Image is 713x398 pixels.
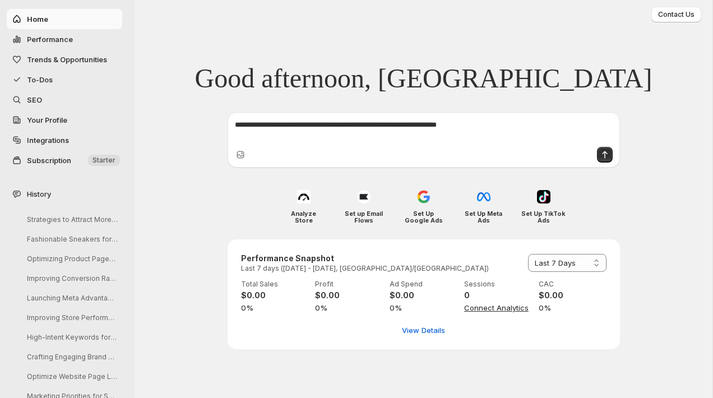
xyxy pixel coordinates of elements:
span: Trends & Opportunities [27,55,107,64]
button: Improving Store Performance Insights [18,309,124,326]
span: Your Profile [27,115,67,124]
button: Optimizing Product Pages for Conversion [18,250,124,267]
span: History [27,188,51,200]
img: Set Up Meta Ads icon [477,190,490,203]
p: Profit [315,280,383,289]
h4: Set Up Google Ads [401,210,446,224]
button: High-Intent Keywords for 'The Wave' Collection [18,328,124,346]
p: Ad Spend [390,280,457,289]
span: 0% [315,302,383,313]
span: 0% [241,302,309,313]
button: Launching Meta Advantage+ Campaign for Collections [18,289,124,307]
button: Home [7,9,122,29]
button: Upload image [235,149,246,160]
button: Send message [597,147,613,163]
span: 0% [390,302,457,313]
p: Sessions [464,280,532,289]
span: Subscription [27,156,71,165]
img: Set up Email Flows icon [357,190,371,203]
span: Contact Us [658,10,695,19]
button: Crafting Engaging Brand Story Posts [18,348,124,365]
button: Trends & Opportunities [7,49,122,70]
h4: 0 [464,290,532,301]
button: Performance [7,29,122,49]
button: View detailed performance [395,321,452,339]
h4: $0.00 [315,290,383,301]
h4: Set Up TikTok Ads [521,210,566,224]
h4: Set Up Meta Ads [461,210,506,224]
button: Fashionable Sneakers for Men in 30s [18,230,124,248]
h4: Analyze Store [281,210,326,224]
button: Improving Conversion Rates for Growth [18,270,124,287]
button: To-Dos [7,70,122,90]
span: 0% [539,302,606,313]
p: CAC [539,280,606,289]
a: Integrations [7,130,122,150]
span: Starter [92,156,115,165]
span: Performance [27,35,73,44]
p: Total Sales [241,280,309,289]
span: Home [27,15,48,24]
span: View Details [402,325,445,336]
img: Set Up Google Ads icon [417,190,430,203]
h4: $0.00 [390,290,457,301]
span: Good afternoon, [GEOGRAPHIC_DATA] [195,62,652,95]
button: Contact Us [651,7,701,22]
span: Connect Analytics [464,302,532,313]
button: Optimize Website Page Loading Speed [18,368,124,385]
img: Analyze Store icon [297,190,311,203]
img: Set Up TikTok Ads icon [537,190,550,203]
a: SEO [7,90,122,110]
button: Subscription [7,150,122,170]
a: Your Profile [7,110,122,130]
h4: $0.00 [241,290,309,301]
p: Last 7 days ([DATE] - [DATE], [GEOGRAPHIC_DATA]/[GEOGRAPHIC_DATA]) [241,264,489,273]
span: Integrations [27,136,69,145]
h3: Performance Snapshot [241,253,489,264]
h4: $0.00 [539,290,606,301]
span: To-Dos [27,75,53,84]
h4: Set up Email Flows [341,210,386,224]
button: Strategies to Attract More Customers [18,211,124,228]
span: SEO [27,95,42,104]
